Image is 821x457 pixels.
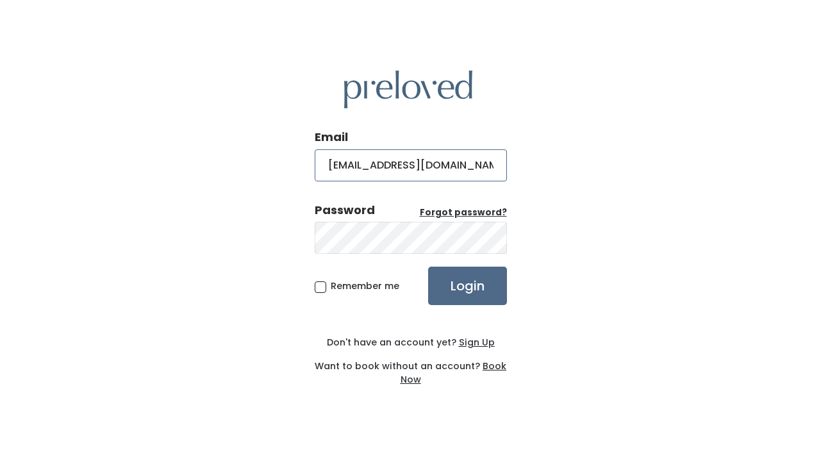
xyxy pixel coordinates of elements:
div: Want to book without an account? [315,349,507,386]
div: Password [315,202,375,219]
u: Forgot password? [420,206,507,219]
label: Email [315,129,348,145]
a: Sign Up [456,336,495,349]
a: Book Now [401,360,507,386]
input: Login [428,267,507,305]
div: Don't have an account yet? [315,336,507,349]
u: Sign Up [459,336,495,349]
span: Remember me [331,279,399,292]
a: Forgot password? [420,206,507,219]
img: preloved logo [344,71,472,108]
